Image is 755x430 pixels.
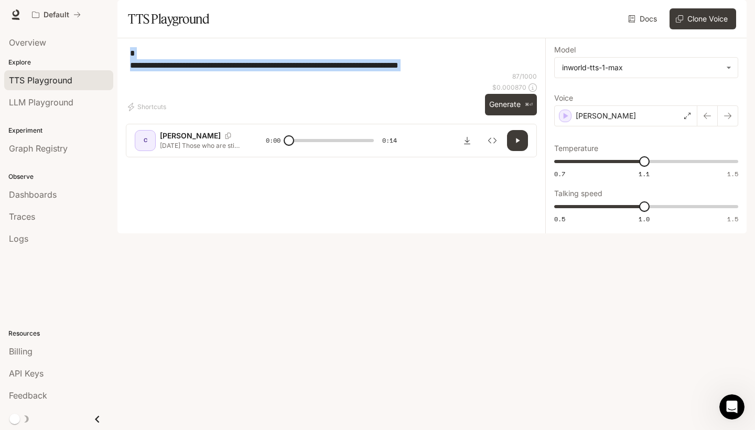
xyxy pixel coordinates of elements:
span: 0:00 [266,135,281,146]
div: inworld-tts-1-max [562,62,721,73]
button: Generate⌘⏎ [485,94,537,115]
button: Shortcuts [126,99,170,115]
p: [PERSON_NAME] [160,131,221,141]
p: Voice [554,94,573,102]
button: Clone Voice [670,8,736,29]
p: Temperature [554,145,598,152]
span: 1.5 [727,214,738,223]
span: 1.0 [639,214,650,223]
span: 1.5 [727,169,738,178]
iframe: Intercom live chat [719,394,745,420]
p: Default [44,10,69,19]
button: All workspaces [27,4,85,25]
button: Inspect [482,130,503,151]
h1: TTS Playground [128,8,209,29]
p: [PERSON_NAME] [576,111,636,121]
span: 0.5 [554,214,565,223]
button: Copy Voice ID [221,133,235,139]
span: 1.1 [639,169,650,178]
a: Docs [626,8,661,29]
span: 0.7 [554,169,565,178]
span: 0:14 [382,135,397,146]
p: ⌘⏎ [525,102,533,108]
p: $ 0.000870 [492,83,526,92]
p: 87 / 1000 [512,72,537,81]
p: Talking speed [554,190,602,197]
p: Model [554,46,576,53]
div: inworld-tts-1-max [555,58,738,78]
p: [DATE] Those who are still confused: When she told the question the other person answer it and as... [160,141,241,150]
button: Download audio [457,130,478,151]
div: C [137,132,154,149]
